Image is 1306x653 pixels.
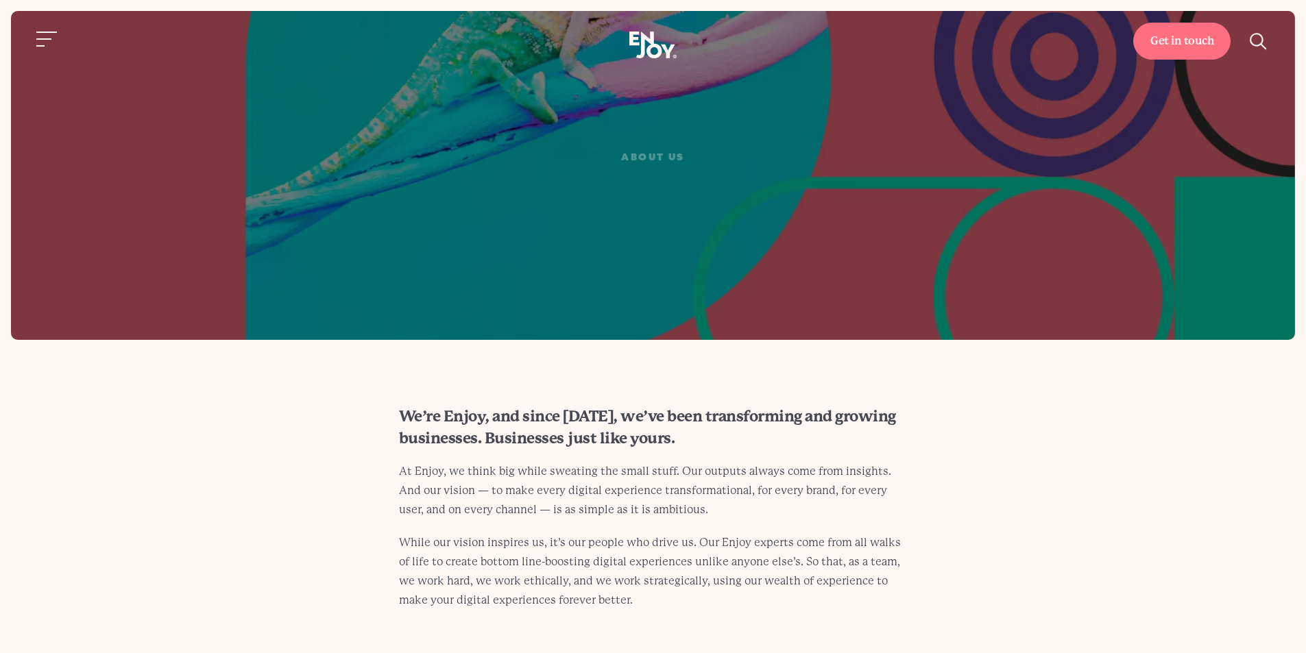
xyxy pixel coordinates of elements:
button: Site navigation [33,25,62,53]
a: Get in touch [1133,23,1231,60]
div: About us [364,150,943,165]
p: At Enjoy, we think big while sweating the small stuff. Our outputs always come from insights. And... [399,462,908,519]
button: Site search [1244,27,1273,56]
p: While our vision inspires us, it’s our people who drive us. Our Enjoy experts come from all walks... [399,533,908,610]
h2: We’re Enjoy, and since [DATE], we’ve been transforming and growing businesses. Businesses just li... [399,406,908,449]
